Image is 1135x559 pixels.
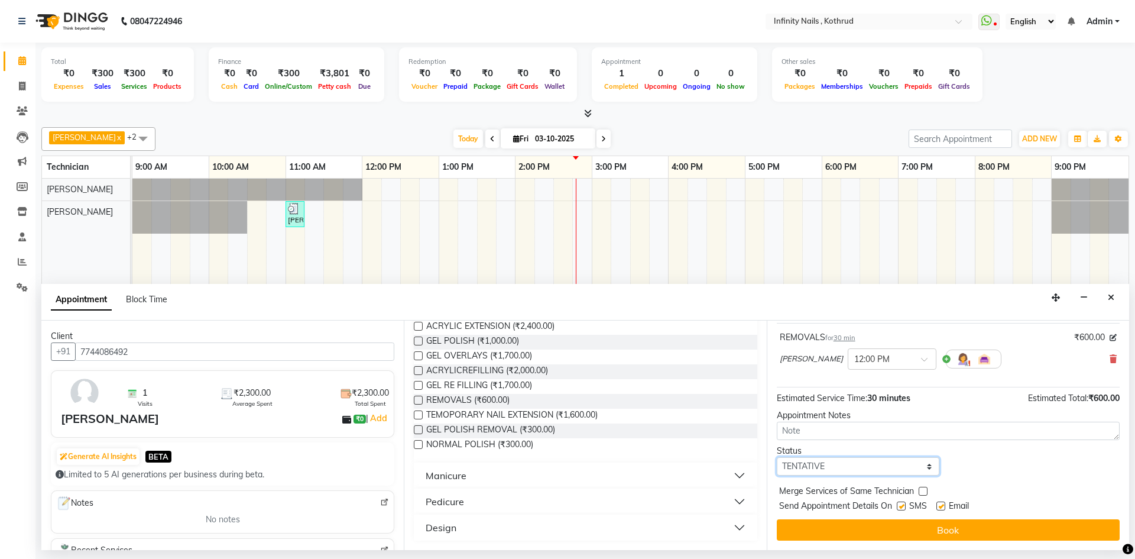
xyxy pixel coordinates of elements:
[354,415,366,424] span: ₹0
[714,82,748,91] span: No show
[286,159,329,176] a: 11:00 AM
[362,159,404,176] a: 12:00 PM
[241,67,262,80] div: ₹0
[150,67,184,80] div: ₹0
[426,409,598,424] span: TEMOPORARY NAIL EXTENSION (₹1,600.00)
[142,387,147,399] span: 1
[426,394,510,409] span: REMOVALS (₹600.00)
[209,159,252,176] a: 10:00 AM
[368,411,389,425] a: Add
[426,424,555,438] span: GEL POLISH REMOVAL (₹300.00)
[867,393,910,403] span: 30 minutes
[426,495,464,509] div: Pedicure
[531,130,591,148] input: 2025-10-03
[262,67,315,80] div: ₹300
[779,485,914,500] span: Merge Services of Same Technician
[977,352,991,366] img: Interior.png
[56,544,132,558] span: Recent Services
[866,67,901,80] div: ₹0
[541,67,567,80] div: ₹0
[145,451,171,462] span: BETA
[315,67,354,80] div: ₹3,801
[777,409,1120,422] div: Appointment Notes
[781,82,818,91] span: Packages
[426,350,532,364] span: GEL OVERLAYS (₹1,700.00)
[592,159,630,176] a: 3:00 PM
[366,411,389,425] span: |
[956,352,970,366] img: Hairdresser.png
[866,82,901,91] span: Vouchers
[601,57,748,67] div: Appointment
[126,294,167,305] span: Block Time
[419,491,752,512] button: Pedicure
[781,67,818,80] div: ₹0
[419,517,752,538] button: Design
[1102,289,1120,307] button: Close
[825,334,855,342] small: for
[780,331,855,344] div: REMOVALS
[504,67,541,80] div: ₹0
[453,130,483,148] span: Today
[91,82,114,91] span: Sales
[426,468,466,483] div: Manicure
[354,67,375,80] div: ₹0
[51,330,394,342] div: Client
[234,387,271,399] span: ₹2,300.00
[426,335,519,350] span: GEL POLISH (₹1,000.00)
[138,399,153,408] span: Visits
[510,134,531,143] span: Fri
[51,342,76,361] button: +91
[57,448,140,465] button: Generate AI Insights
[471,67,504,80] div: ₹0
[130,5,182,38] b: 08047224946
[1022,134,1057,143] span: ADD NEW
[601,82,641,91] span: Completed
[51,289,112,311] span: Appointment
[909,130,1012,148] input: Search Appointment
[53,133,116,142] span: [PERSON_NAME]
[419,465,752,486] button: Manicure
[641,82,680,91] span: Upcoming
[781,57,973,67] div: Other sales
[822,159,860,176] a: 6:00 PM
[440,67,471,80] div: ₹0
[56,468,390,481] div: Limited to 5 AI generations per business during beta.
[777,393,867,403] span: Estimated Service Time:
[504,82,541,91] span: Gift Cards
[780,353,843,365] span: [PERSON_NAME]
[601,67,641,80] div: 1
[241,82,262,91] span: Card
[1110,334,1117,341] i: Edit price
[218,82,241,91] span: Cash
[408,57,567,67] div: Redemption
[132,159,170,176] a: 9:00 AM
[426,379,532,394] span: GEL RE FILLING (₹1,700.00)
[935,82,973,91] span: Gift Cards
[426,438,533,453] span: NORMAL POLISH (₹300.00)
[262,82,315,91] span: Online/Custom
[935,67,973,80] div: ₹0
[1019,131,1060,147] button: ADD NEW
[61,410,159,428] div: [PERSON_NAME]
[232,399,273,408] span: Average Spent
[439,159,476,176] a: 1:00 PM
[118,67,150,80] div: ₹300
[56,496,93,511] span: Notes
[51,67,87,80] div: ₹0
[818,82,866,91] span: Memberships
[1088,393,1120,403] span: ₹600.00
[47,206,113,217] span: [PERSON_NAME]
[30,5,111,38] img: logo
[51,57,184,67] div: Total
[901,82,935,91] span: Prepaids
[641,67,680,80] div: 0
[714,67,748,80] div: 0
[67,376,102,410] img: avatar
[1028,393,1088,403] span: Estimated Total:
[206,513,240,526] span: No notes
[975,159,1013,176] a: 8:00 PM
[408,67,440,80] div: ₹0
[1052,159,1089,176] a: 9:00 PM
[315,82,354,91] span: Petty cash
[541,82,567,91] span: Wallet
